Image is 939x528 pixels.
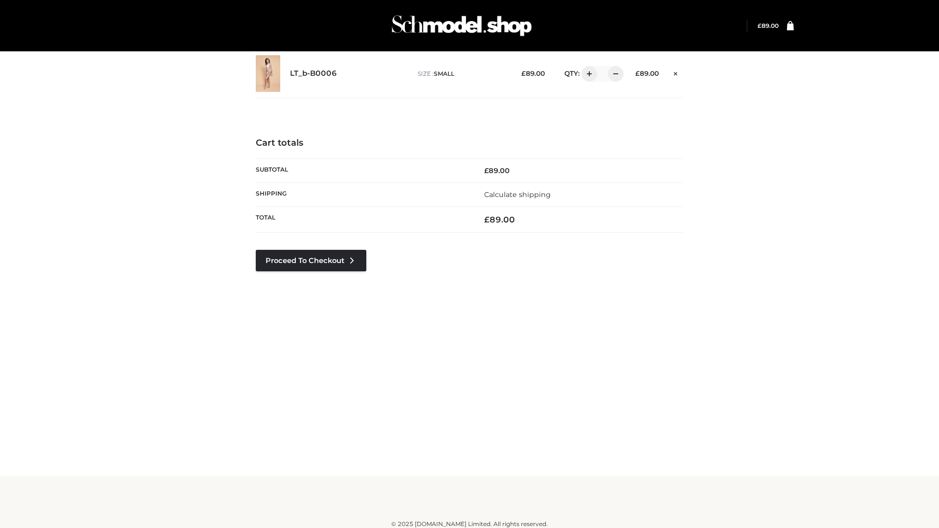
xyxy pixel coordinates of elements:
h4: Cart totals [256,138,683,149]
bdi: 89.00 [521,69,545,77]
img: LT_b-B0006 - SMALL [256,55,280,92]
a: LT_b-B0006 [290,69,337,78]
img: Schmodel Admin 964 [388,6,535,45]
bdi: 89.00 [484,166,510,175]
div: QTY: [555,66,620,82]
span: £ [484,166,489,175]
a: £89.00 [758,22,779,29]
bdi: 89.00 [635,69,659,77]
a: Remove this item [669,66,683,79]
span: £ [758,22,761,29]
th: Total [256,207,469,233]
th: Subtotal [256,158,469,182]
span: £ [635,69,640,77]
span: £ [484,215,490,224]
a: Calculate shipping [484,190,551,199]
p: size : [418,69,506,78]
bdi: 89.00 [484,215,515,224]
span: SMALL [434,70,454,77]
th: Shipping [256,182,469,206]
bdi: 89.00 [758,22,779,29]
span: £ [521,69,526,77]
a: Proceed to Checkout [256,250,366,271]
